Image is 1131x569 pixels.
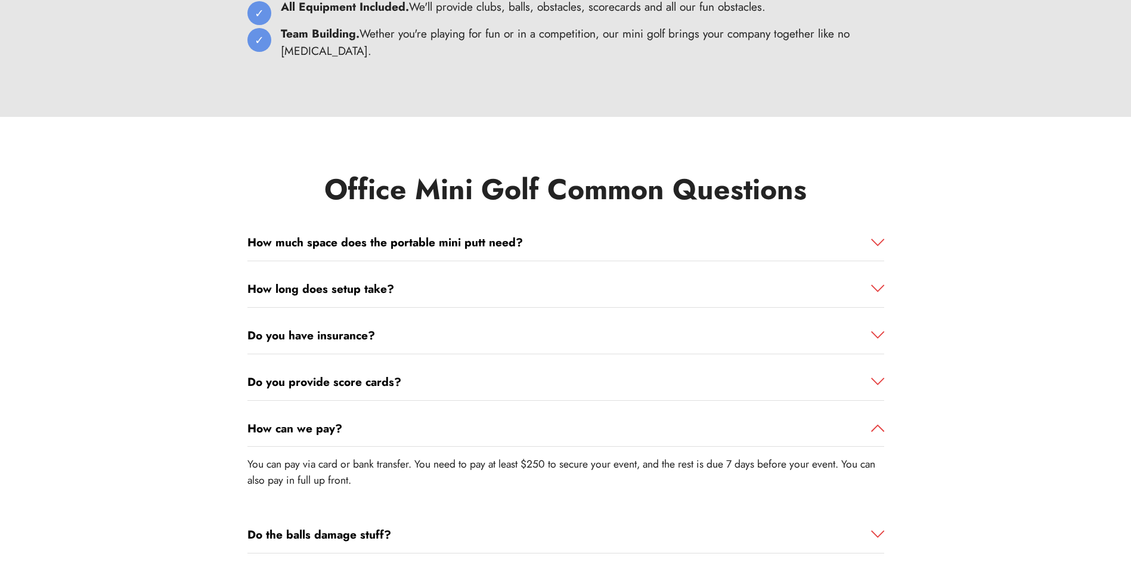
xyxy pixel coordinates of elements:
strong: How long does setup take? [247,280,394,297]
strong: How much space does the portable mini putt need? [247,234,523,251]
a: How long does setup take? [247,280,884,298]
strong: How can we pay? [247,420,342,437]
a: Do you have insurance? [247,327,884,344]
a: Do the balls damage stuff? [247,526,884,543]
a: How can we pay? [247,420,884,437]
li: Wether you're playing for fun or in a competition, our mini golf brings your company together lik... [271,25,884,60]
strong: Team Building. [281,25,360,42]
strong: Office Mini Golf Common Questions [324,169,807,210]
a: Do you provide score cards? [247,373,884,391]
strong: Do the balls damage stuff? [247,526,391,543]
a: How much space does the portable mini putt need? [247,234,884,251]
p: You can pay via card or bank transfer. You need to pay at least $250 to secure your event, and th... [247,456,884,488]
strong: Do you provide score cards? [247,373,401,390]
strong: Do you have insurance? [247,327,375,344]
